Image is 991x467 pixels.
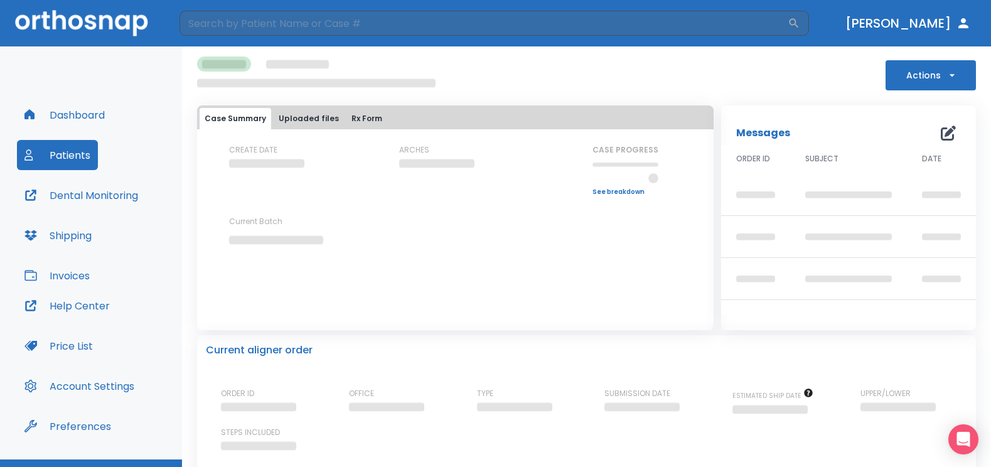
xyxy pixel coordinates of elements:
[860,388,911,399] p: UPPER/LOWER
[477,388,493,399] p: TYPE
[17,180,146,210] button: Dental Monitoring
[349,388,374,399] p: OFFICE
[15,10,148,36] img: Orthosnap
[592,144,658,156] p: CASE PROGRESS
[17,220,99,250] button: Shipping
[274,108,344,129] button: Uploaded files
[592,188,658,196] a: See breakdown
[732,391,813,400] span: The date will be available after approving treatment plan
[840,12,976,35] button: [PERSON_NAME]
[604,388,670,399] p: SUBMISSION DATE
[736,153,770,164] span: ORDER ID
[736,126,790,141] p: Messages
[17,411,119,441] button: Preferences
[200,108,711,129] div: tabs
[229,144,277,156] p: CREATE DATE
[346,108,387,129] button: Rx Form
[886,60,976,90] button: Actions
[17,100,112,130] button: Dashboard
[805,153,838,164] span: SUBJECT
[206,343,313,358] p: Current aligner order
[221,388,254,399] p: ORDER ID
[17,371,142,401] button: Account Settings
[179,11,788,36] input: Search by Patient Name or Case #
[17,291,117,321] button: Help Center
[948,424,978,454] div: Open Intercom Messenger
[221,427,280,438] p: STEPS INCLUDED
[229,216,342,227] p: Current Batch
[399,144,429,156] p: ARCHES
[922,153,941,164] span: DATE
[17,140,98,170] button: Patients
[17,331,100,361] button: Price List
[200,108,271,129] button: Case Summary
[17,260,97,291] button: Invoices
